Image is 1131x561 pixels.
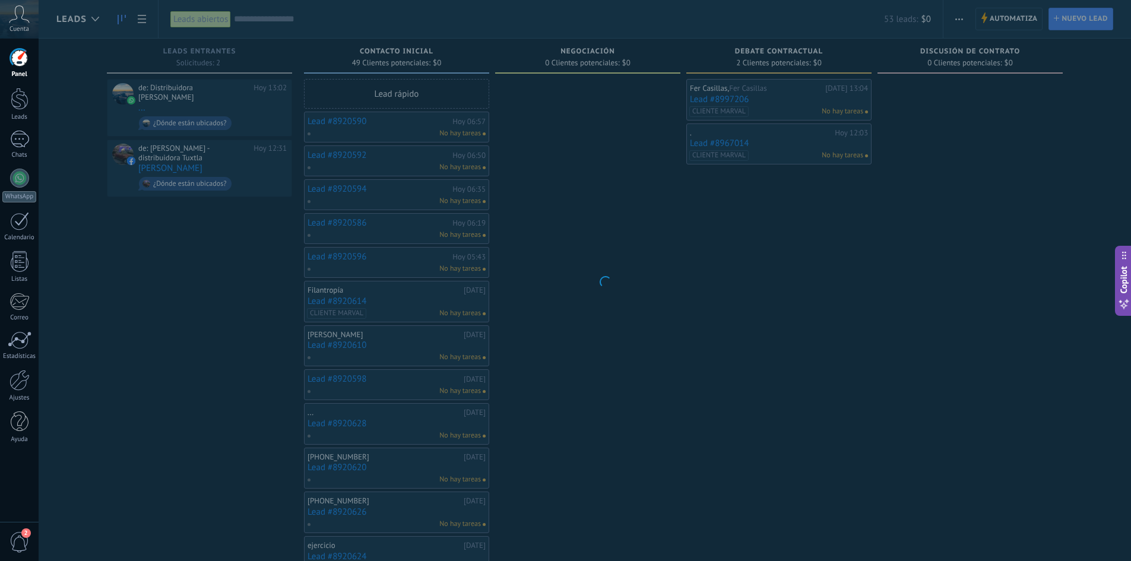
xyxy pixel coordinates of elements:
span: 2 [21,528,31,538]
span: Cuenta [9,26,29,33]
div: Ajustes [2,394,37,402]
div: Ayuda [2,436,37,443]
div: Listas [2,275,37,283]
div: Estadísticas [2,353,37,360]
div: Panel [2,71,37,78]
div: Chats [2,151,37,159]
span: Copilot [1118,266,1130,293]
div: Correo [2,314,37,322]
div: WhatsApp [2,191,36,202]
div: Calendario [2,234,37,242]
div: Leads [2,113,37,121]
